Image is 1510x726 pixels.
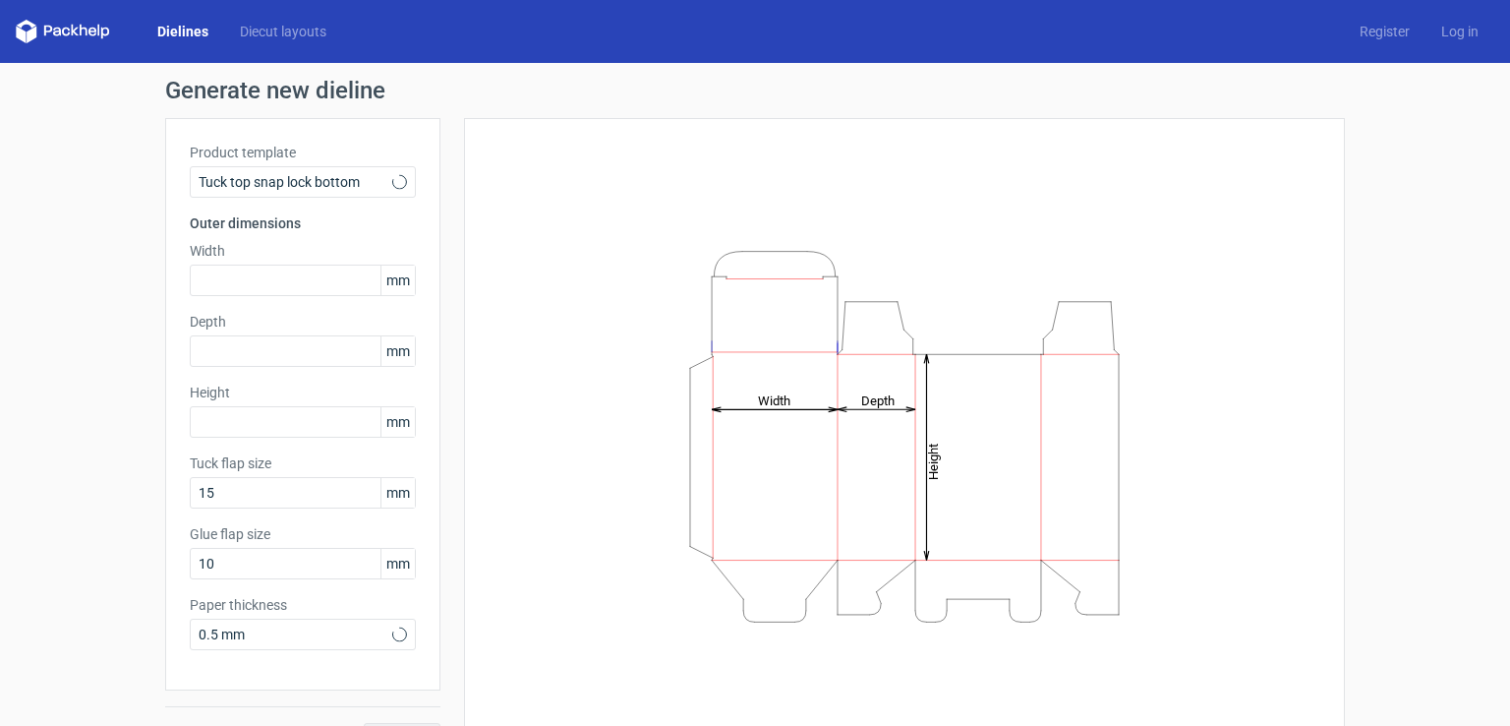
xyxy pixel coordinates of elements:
[199,625,392,644] span: 0.5 mm
[199,172,392,192] span: Tuck top snap lock bottom
[380,266,415,295] span: mm
[926,443,941,479] tspan: Height
[190,143,416,162] label: Product template
[190,312,416,332] label: Depth
[380,549,415,578] span: mm
[190,383,416,402] label: Height
[1344,22,1425,41] a: Register
[380,478,415,508] span: mm
[380,336,415,366] span: mm
[1425,22,1494,41] a: Log in
[861,393,895,407] tspan: Depth
[380,407,415,437] span: mm
[142,22,224,41] a: Dielines
[165,79,1345,102] h1: Generate new dieline
[190,213,416,233] h3: Outer dimensions
[190,454,416,473] label: Tuck flap size
[190,524,416,544] label: Glue flap size
[224,22,342,41] a: Diecut layouts
[190,595,416,615] label: Paper thickness
[190,241,416,261] label: Width
[758,393,790,407] tspan: Width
